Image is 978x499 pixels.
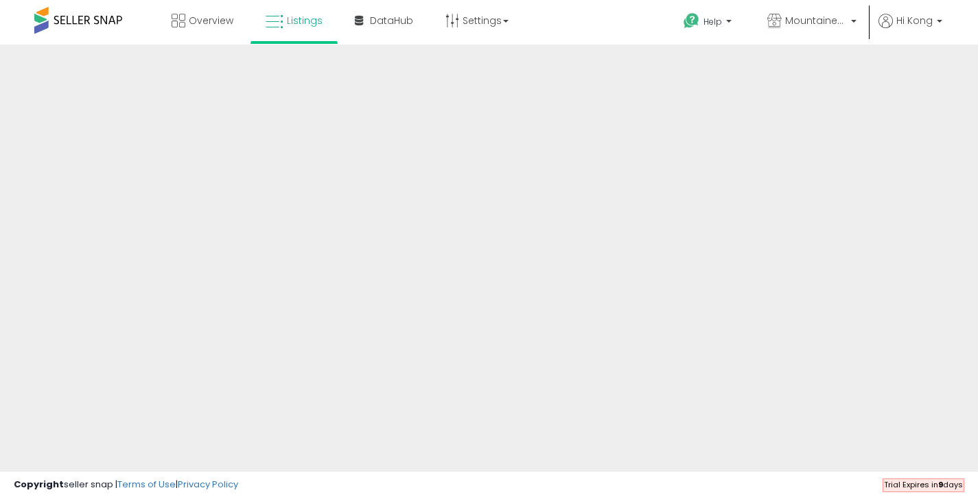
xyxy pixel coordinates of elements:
[14,478,64,491] strong: Copyright
[938,479,943,490] b: 9
[287,14,323,27] span: Listings
[14,478,238,491] div: seller snap | |
[703,16,722,27] span: Help
[785,14,847,27] span: MountaineerBrand
[683,12,700,29] i: Get Help
[370,14,413,27] span: DataHub
[884,479,963,490] span: Trial Expires in days
[878,14,942,45] a: Hi Kong
[189,14,233,27] span: Overview
[673,2,745,45] a: Help
[178,478,238,491] a: Privacy Policy
[117,478,176,491] a: Terms of Use
[896,14,933,27] span: Hi Kong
